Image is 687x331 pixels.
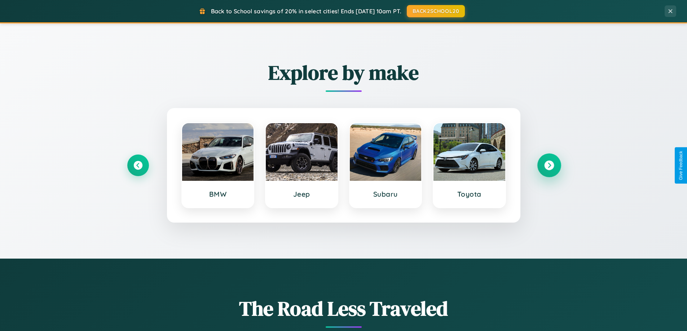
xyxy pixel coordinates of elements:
[678,151,683,180] div: Give Feedback
[127,295,560,322] h1: The Road Less Traveled
[127,59,560,86] h2: Explore by make
[407,5,465,17] button: BACK2SCHOOL20
[189,190,247,198] h3: BMW
[273,190,330,198] h3: Jeep
[211,8,401,15] span: Back to School savings of 20% in select cities! Ends [DATE] 10am PT.
[357,190,414,198] h3: Subaru
[441,190,498,198] h3: Toyota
